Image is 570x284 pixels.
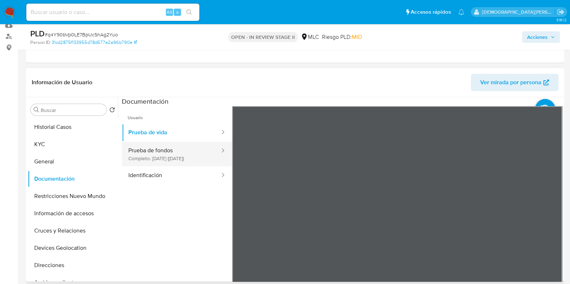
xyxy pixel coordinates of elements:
[182,7,196,17] button: search-icon
[28,136,118,153] button: KYC
[26,8,199,17] input: Buscar usuario o caso...
[352,33,362,41] span: MID
[527,31,548,43] span: Acciones
[28,188,118,205] button: Restricciones Nuevo Mundo
[322,33,362,41] span: Riesgo PLD:
[28,205,118,222] button: Información de accesos
[109,107,115,115] button: Volver al orden por defecto
[30,39,50,46] b: Person ID
[28,153,118,170] button: General
[301,33,319,41] div: MLC
[482,9,555,15] p: cristian.porley@mercadolibre.com
[52,39,137,46] a: 31cd2875f133955d78d577e2a96b790e
[28,118,118,136] button: Historial Casos
[41,107,103,113] input: Buscar
[30,28,45,39] b: PLD
[557,8,565,16] a: Salir
[167,9,172,15] span: Alt
[34,107,39,113] button: Buscar
[228,32,298,42] p: OPEN - IN REVIEW STAGE II
[28,222,118,239] button: Cruces y Relaciones
[176,9,178,15] span: s
[458,9,464,15] a: Notificaciones
[28,239,118,257] button: Devices Geolocation
[471,74,558,91] button: Ver mirada por persona
[522,31,560,43] button: Acciones
[45,31,118,38] span: # q4Y90bVp0LE7BpUcShAg2Yuo
[556,17,566,23] span: 3.161.2
[480,74,542,91] span: Ver mirada por persona
[32,79,92,86] h1: Información de Usuario
[28,257,118,274] button: Direcciones
[28,170,118,188] button: Documentación
[411,8,451,16] span: Accesos rápidos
